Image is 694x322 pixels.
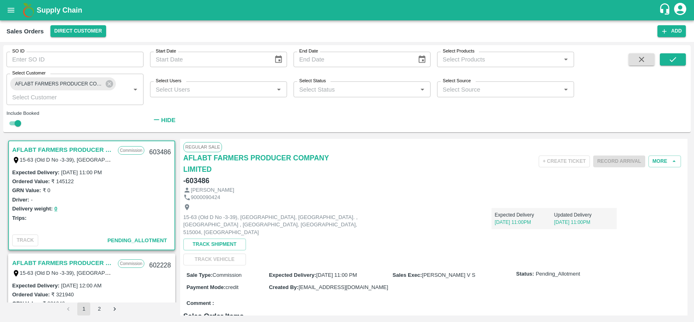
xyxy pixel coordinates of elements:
[183,214,366,237] p: 15-63 (Old D No -3-39), [GEOGRAPHIC_DATA], [GEOGRAPHIC_DATA]. , [GEOGRAPHIC_DATA] , [GEOGRAPHIC_D...
[495,211,554,219] p: Expected Delivery
[54,204,57,214] button: 0
[269,284,298,290] label: Created By :
[156,48,176,55] label: Start Date
[299,48,318,55] label: End Date
[12,169,59,175] label: Expected Delivery :
[12,206,53,212] label: Delivery weight:
[659,3,673,18] div: customer-support
[93,302,106,315] button: Go to page 2
[191,186,234,194] p: [PERSON_NAME]
[443,78,471,84] label: Select Source
[183,175,209,186] h6: - 603486
[269,272,316,278] label: Expected Delivery :
[554,219,614,226] p: [DATE] 11:00PM
[12,145,114,155] a: AFLABT FARMERS PRODUCER COMPANY LIMITED
[191,194,220,202] p: 9000090424
[593,158,645,164] span: Please dispatch the trip before ending
[51,178,74,184] label: ₹ 145122
[150,52,268,67] input: Start Date
[12,215,26,221] label: Trips:
[516,270,534,278] label: Status:
[20,2,37,18] img: logo
[536,270,580,278] span: Pending_Allotment
[51,291,74,298] label: ₹ 321940
[7,26,44,37] div: Sales Orders
[61,169,102,175] label: [DATE] 11:00 PM
[299,78,326,84] label: Select Status
[187,300,214,307] label: Comment :
[298,284,388,290] span: [EMAIL_ADDRESS][DOMAIN_NAME]
[37,4,659,16] a: Supply Chain
[554,211,614,219] p: Updated Delivery
[657,25,686,37] button: Add
[296,84,415,94] input: Select Status
[108,302,121,315] button: Go to next page
[7,52,144,67] input: Enter SO ID
[37,6,82,14] b: Supply Chain
[118,146,144,155] p: Commission
[61,283,101,289] label: [DATE] 12:00 AM
[12,48,24,55] label: SO ID
[393,272,422,278] label: Sales Exec :
[422,272,475,278] span: [PERSON_NAME] V S
[12,178,50,184] label: Ordered Value:
[156,78,181,84] label: Select Users
[274,84,284,95] button: Open
[9,92,117,102] input: Select Customer
[12,187,41,193] label: GRN Value:
[12,300,41,307] label: GRN Value:
[12,283,59,289] label: Expected Delivery :
[183,142,222,152] span: Regular Sale
[20,156,447,163] label: 15-63 (Old D No -3-39), [GEOGRAPHIC_DATA], [GEOGRAPHIC_DATA]. , [GEOGRAPHIC_DATA] , [GEOGRAPHIC_D...
[43,187,50,193] label: ₹ 0
[43,300,65,307] label: ₹ 321940
[183,239,246,250] button: Track Shipment
[12,291,50,298] label: Ordered Value:
[2,1,20,20] button: open drawer
[20,269,447,276] label: 15-63 (Old D No -3-39), [GEOGRAPHIC_DATA], [GEOGRAPHIC_DATA]. , [GEOGRAPHIC_DATA] , [GEOGRAPHIC_D...
[118,259,144,268] p: Commission
[161,117,175,123] strong: Hide
[414,52,430,67] button: Choose date
[130,84,141,95] button: Open
[10,77,116,90] div: AFLABT FARMERS PRODUCER COMPANY LIMITED
[152,84,271,94] input: Select Users
[316,272,357,278] span: [DATE] 11:00 PM
[144,143,176,162] div: 603486
[7,110,144,117] div: Include Booked
[187,272,213,278] label: Sale Type :
[183,152,350,175] a: AFLABT FARMERS PRODUCER COMPANY LIMITED
[439,54,558,65] input: Select Products
[226,284,239,290] span: credit
[213,272,242,278] span: Commission
[294,52,411,67] input: End Date
[673,2,687,19] div: account of current user
[439,84,558,94] input: Select Source
[561,84,571,95] button: Open
[187,284,226,290] label: Payment Mode :
[150,113,178,127] button: Hide
[271,52,286,67] button: Choose date
[561,54,571,65] button: Open
[12,258,114,268] a: AFLABT FARMERS PRODUCER COMPANY LIMITED
[495,219,554,226] p: [DATE] 11:00PM
[61,302,122,315] nav: pagination navigation
[107,237,167,243] span: Pending_Allotment
[648,156,681,167] button: More
[12,70,46,77] label: Select Customer
[10,80,107,88] span: AFLABT FARMERS PRODUCER COMPANY LIMITED
[183,311,684,322] h6: Sales Order Items
[50,25,106,37] button: Select DC
[144,256,176,275] div: 602228
[77,302,90,315] button: page 1
[31,197,33,203] label: -
[12,197,29,203] label: Driver:
[417,84,428,95] button: Open
[443,48,474,55] label: Select Products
